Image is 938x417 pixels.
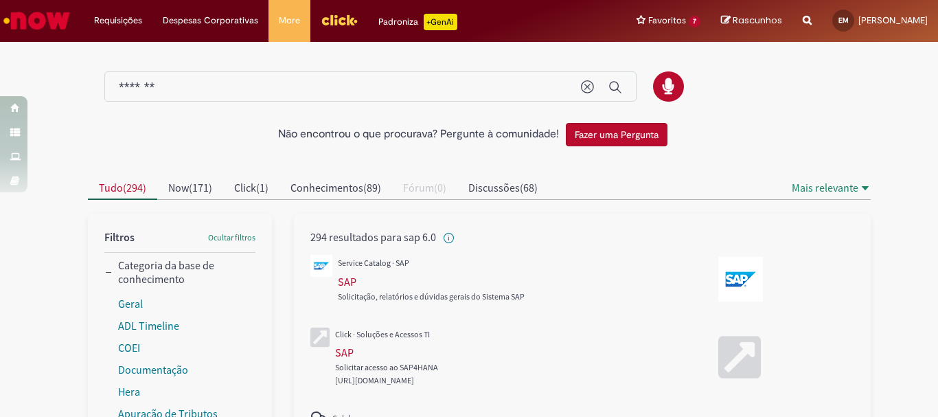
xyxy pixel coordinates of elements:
[566,123,667,146] button: Fazer uma Pergunta
[163,14,258,27] span: Despesas Corporativas
[721,14,782,27] a: Rascunhos
[1,7,72,34] img: ServiceNow
[278,128,559,141] h2: Não encontrou o que procurava? Pergunte à comunidade!
[689,16,700,27] span: 7
[858,14,928,26] span: [PERSON_NAME]
[279,14,300,27] span: More
[733,14,782,27] span: Rascunhos
[378,14,457,30] div: Padroniza
[424,14,457,30] p: +GenAi
[94,14,142,27] span: Requisições
[321,10,358,30] img: click_logo_yellow_360x200.png
[838,16,849,25] span: EM
[648,14,686,27] span: Favoritos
